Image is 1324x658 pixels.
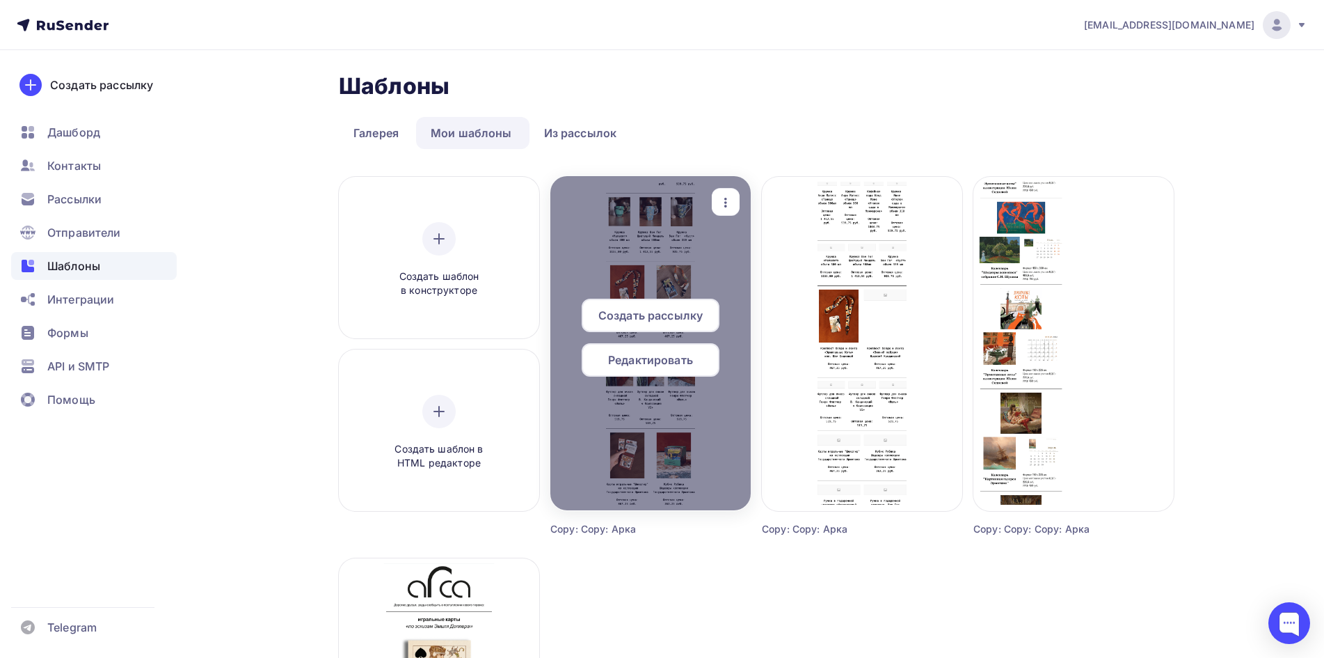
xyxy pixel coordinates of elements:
[50,77,153,93] div: Создать рассылку
[598,307,703,324] span: Создать рассылку
[47,324,88,341] span: Формы
[47,391,95,408] span: Помощь
[416,117,527,149] a: Мои шаблоны
[47,291,114,308] span: Интеграции
[339,117,413,149] a: Галерея
[11,219,177,246] a: Отправители
[47,124,100,141] span: Дашборд
[973,522,1124,536] div: Copy: Copy: Copy: Арка
[47,619,97,636] span: Telegram
[1084,18,1254,32] span: [EMAIL_ADDRESS][DOMAIN_NAME]
[47,358,109,375] span: API и SMTP
[529,117,632,149] a: Из рассылок
[373,269,505,298] span: Создать шаблон в конструкторе
[11,185,177,213] a: Рассылки
[11,152,177,180] a: Контакты
[47,157,101,174] span: Контакты
[11,252,177,280] a: Шаблоны
[47,191,102,207] span: Рассылки
[47,224,121,241] span: Отправители
[339,72,449,100] h2: Шаблоны
[1084,11,1307,39] a: [EMAIL_ADDRESS][DOMAIN_NAME]
[608,352,693,368] span: Редактировать
[762,522,912,536] div: Copy: Copy: Арка
[47,258,100,274] span: Шаблоны
[373,442,505,471] span: Создать шаблон в HTML редакторе
[11,118,177,146] a: Дашборд
[550,522,701,536] div: Copy: Copy: Арка
[11,319,177,347] a: Формы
